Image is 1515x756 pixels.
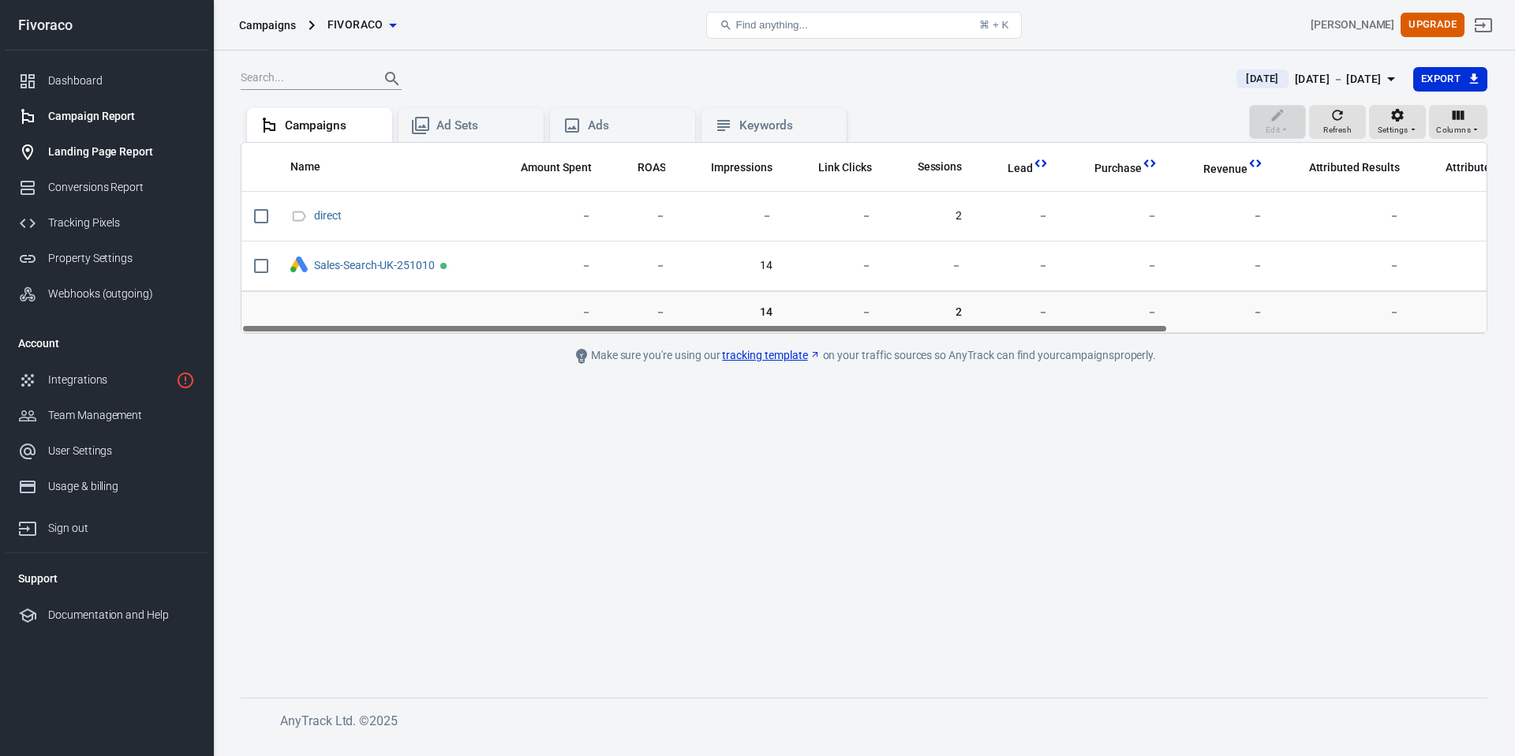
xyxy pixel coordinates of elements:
div: ⌘ + K [979,19,1008,31]
span: Purchase [1074,161,1142,177]
span: 2 [897,304,963,320]
button: Find anything...⌘ + K [706,12,1022,39]
div: Keywords [739,118,834,134]
span: Sessions [918,159,963,175]
div: Account id: nbGsLXu6 [1311,17,1394,33]
span: － [617,258,666,274]
a: tracking template [722,347,820,364]
div: Integrations [48,372,170,388]
span: Lead [987,161,1033,177]
span: Sales-Search-UK-251010 [314,260,437,271]
span: Link Clicks [818,160,872,176]
span: － [1183,304,1263,320]
span: － [690,208,772,224]
span: Name [290,159,341,175]
span: － [500,208,592,224]
span: Sessions [897,159,963,175]
span: － [1074,258,1158,274]
span: － [897,258,963,274]
div: Team Management [48,407,195,424]
span: － [798,258,872,274]
span: Lead [1008,161,1033,177]
a: Conversions Report [6,170,208,205]
div: Fivoraco [6,18,208,32]
span: Total revenue calculated by AnyTrack. [1183,159,1248,178]
button: Columns [1429,105,1487,140]
div: Property Settings [48,250,195,267]
div: Sign out [48,520,195,537]
div: User Settings [48,443,195,459]
span: [DATE] [1240,71,1285,87]
span: － [617,208,666,224]
span: direct [314,210,344,221]
span: － [1183,208,1263,224]
span: － [1289,304,1400,320]
a: Webhooks (outgoing) [6,276,208,312]
a: Landing Page Report [6,134,208,170]
a: Tracking Pixels [6,205,208,241]
div: Conversions Report [48,179,195,196]
span: ROAS [638,160,666,176]
span: － [798,304,872,320]
span: － [987,258,1049,274]
div: Dashboard [48,73,195,89]
span: Find anything... [735,19,807,31]
span: － [1074,304,1158,320]
div: Ad Sets [436,118,531,134]
span: Columns [1436,123,1471,137]
span: Attributed Results [1309,160,1400,176]
span: Fivoraco [327,15,383,35]
span: Settings [1378,123,1408,137]
span: The total conversions attributed according to your ad network (Facebook, Google, etc.) [1289,158,1400,177]
span: － [617,304,666,320]
span: The estimated total amount of money you've spent on your campaign, ad set or ad during its schedule. [500,158,592,177]
a: Sign out [6,504,208,546]
div: Google Ads [290,256,308,275]
span: The total conversions attributed according to your ad network (Facebook, Google, etc.) [1309,158,1400,177]
a: Sales-Search-UK-251010 [314,259,435,271]
a: Dashboard [6,63,208,99]
span: The estimated total amount of money you've spent on your campaign, ad set or ad during its schedule. [521,158,592,177]
div: Landing Page Report [48,144,195,160]
button: Search [373,60,411,98]
a: direct [314,209,342,222]
span: The total return on ad spend [617,158,666,177]
button: Upgrade [1401,13,1464,37]
span: The number of times your ads were on screen. [690,158,772,177]
div: Ads [588,118,683,134]
svg: This column is calculated from AnyTrack real-time data [1142,155,1158,171]
div: Campaigns [239,17,296,33]
div: Tracking Pixels [48,215,195,231]
a: Sign out [1464,6,1502,44]
span: The number of times your ads were on screen. [711,158,772,177]
span: Total revenue calculated by AnyTrack. [1203,159,1248,178]
span: Revenue [1203,162,1248,178]
button: Refresh [1309,105,1366,140]
div: Make sure you're using our on your traffic sources so AnyTrack can find your campaigns properly. [509,346,1219,365]
a: Campaign Report [6,99,208,134]
span: 2 [897,208,963,224]
span: 14 [690,258,772,274]
span: Impressions [711,160,772,176]
span: Name [290,159,320,175]
button: [DATE][DATE] － [DATE] [1224,66,1412,92]
div: Campaigns [285,118,380,134]
li: Account [6,324,208,362]
span: The number of clicks on links within the ad that led to advertiser-specified destinations [798,158,872,177]
span: － [1074,208,1158,224]
span: － [500,258,592,274]
input: Search... [241,69,367,89]
a: Team Management [6,398,208,433]
h6: AnyTrack Ltd. © 2025 [280,711,1464,731]
span: 14 [690,304,772,320]
a: Usage & billing [6,469,208,504]
span: － [1289,258,1400,274]
span: － [987,304,1049,320]
span: Amount Spent [521,160,592,176]
span: The total return on ad spend [638,158,666,177]
div: scrollable content [241,143,1487,333]
a: Integrations [6,362,208,398]
div: Campaign Report [48,108,195,125]
span: Purchase [1094,161,1142,177]
svg: This column is calculated from AnyTrack real-time data [1033,155,1049,171]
